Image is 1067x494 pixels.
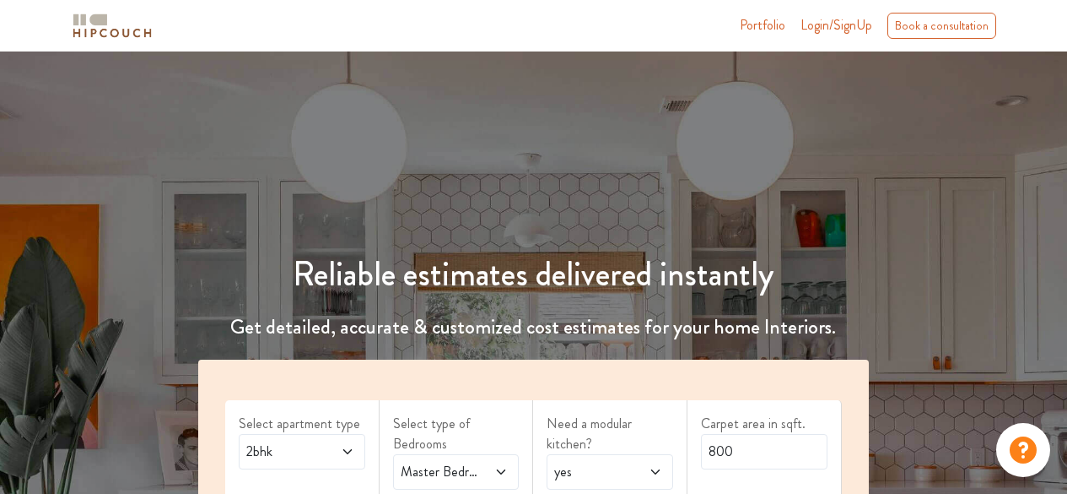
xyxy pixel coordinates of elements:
span: Login/SignUp [800,15,872,35]
label: Select apartment type [239,414,365,434]
h1: Reliable estimates delivered instantly [188,254,879,295]
span: logo-horizontal.svg [70,7,154,45]
img: logo-horizontal.svg [70,11,154,41]
span: Master Bedroom [397,462,481,482]
label: Need a modular kitchen? [547,414,673,454]
div: Book a consultation [887,13,996,39]
input: Enter area sqft [701,434,827,470]
a: Portfolio [740,15,785,35]
label: Select type of Bedrooms [393,414,520,454]
label: Carpet area in sqft. [701,414,827,434]
span: 2bhk [243,442,326,462]
span: yes [551,462,634,482]
h4: Get detailed, accurate & customized cost estimates for your home Interiors. [188,315,879,339]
